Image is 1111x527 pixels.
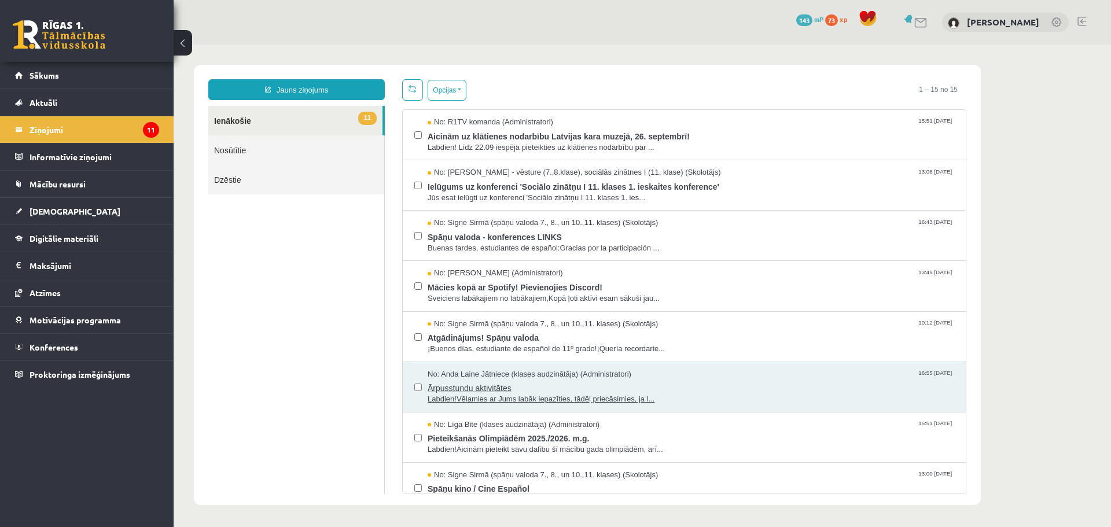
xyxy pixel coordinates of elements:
[254,274,484,285] span: No: Signe Sirmā (spāņu valoda 7., 8., un 10.,11. klases) (Skolotājs)
[30,233,98,244] span: Digitālie materiāli
[15,307,159,333] a: Motivācijas programma
[254,234,781,249] span: Mācies kopā ar Spotify! Pievienojies Discord!
[742,325,781,333] span: 16:55 [DATE]
[254,173,781,209] a: No: Signe Sirmā (spāņu valoda 7., 8., un 10.,11. klases) (Skolotājs) 16:43 [DATE] Spāņu valoda - ...
[254,375,426,386] span: No: Līga Bite (klases audzinātāja) (Administratori)
[185,67,203,80] span: 11
[30,97,57,108] span: Aktuāli
[254,198,781,209] span: Buenas tardes, estudiantes de español:Gracias por la participación ...
[30,315,121,325] span: Motivācijas programma
[742,425,781,434] span: 13:00 [DATE]
[254,35,293,56] button: Opcijas
[254,249,781,260] span: Sveiciens labākajiem no labākajiem,Kopā ļoti aktīvi esam sākuši jau...
[15,198,159,224] a: [DEMOGRAPHIC_DATA]
[30,116,159,143] legend: Ziņojumi
[742,274,781,283] span: 10:12 [DATE]
[30,342,78,352] span: Konferences
[143,122,159,138] i: 11
[15,62,159,89] a: Sākums
[254,335,781,349] span: Ārpusstundu aktivitātes
[30,70,59,80] span: Sākums
[796,14,812,26] span: 143
[742,72,781,81] span: 15:51 [DATE]
[254,425,781,461] a: No: Signe Sirmā (spāņu valoda 7., 8., un 10.,11. klases) (Skolotājs) 13:00 [DATE] Spāņu kino / Ci...
[814,14,823,24] span: mP
[742,375,781,384] span: 15:51 [DATE]
[254,123,547,134] span: No: [PERSON_NAME] - vēsture (7.,8.klase), sociālās zinātnes I (11. klase) (Skolotājs)
[254,134,781,148] span: Ielūgums uz konferenci 'Sociālo zinātņu I 11. klases 1. ieskaites konference'
[967,16,1039,28] a: [PERSON_NAME]
[15,252,159,279] a: Maksājumi
[30,252,159,279] legend: Maksājumi
[254,274,781,310] a: No: Signe Sirmā (spāņu valoda 7., 8., un 10.,11. klases) (Skolotājs) 10:12 [DATE] Atgādinājums! S...
[254,425,484,436] span: No: Signe Sirmā (spāņu valoda 7., 8., un 10.,11. klases) (Skolotājs)
[35,35,211,56] a: Jauns ziņojums
[742,223,781,232] span: 13:45 [DATE]
[737,35,793,56] span: 1 – 15 no 15
[254,299,781,310] span: ¡Buenos días, estudiante de español de 11º grado!¡Quería recordarte...
[254,223,389,234] span: No: [PERSON_NAME] (Administratori)
[30,143,159,170] legend: Informatīvie ziņojumi
[15,225,159,252] a: Digitālie materiāli
[15,279,159,306] a: Atzīmes
[742,173,781,182] span: 16:43 [DATE]
[35,120,211,150] a: Dzēstie
[742,123,781,131] span: 13:06 [DATE]
[254,223,781,259] a: No: [PERSON_NAME] (Administratori) 13:45 [DATE] Mācies kopā ar Spotify! Pievienojies Discord! Sve...
[35,61,209,91] a: 11Ienākošie
[15,361,159,388] a: Proktoringa izmēģinājums
[254,173,484,184] span: No: Signe Sirmā (spāņu valoda 7., 8., un 10.,11. klases) (Skolotājs)
[796,14,823,24] a: 143 mP
[30,206,120,216] span: [DEMOGRAPHIC_DATA]
[825,14,853,24] a: 73 xp
[254,385,781,400] span: Pieteikšanās Olimpiādēm 2025./2026. m.g.
[30,369,130,379] span: Proktoringa izmēģinājums
[13,20,105,49] a: Rīgas 1. Tālmācības vidusskola
[15,143,159,170] a: Informatīvie ziņojumi
[254,83,781,98] span: Aicinām uz klātienes nodarbību Latvijas kara muzejā, 26. septembrī!
[15,334,159,360] a: Konferences
[254,72,380,83] span: No: R1TV komanda (Administratori)
[254,98,781,109] span: Labdien! Līdz 22.09 iespēja pieteikties uz klātienes nodarbību par ...
[15,116,159,143] a: Ziņojumi11
[254,436,781,450] span: Spāņu kino / Cine Español
[948,17,959,29] img: Markuss Bērziņš
[254,349,781,360] span: Labdien!Vēlamies ar Jums labāk iepazīties, tādēļ priecāsimies, ja l...
[254,123,781,159] a: No: [PERSON_NAME] - vēsture (7.,8.klase), sociālās zinātnes I (11. klase) (Skolotājs) 13:06 [DATE...
[825,14,838,26] span: 73
[254,285,781,299] span: Atgādinājums! Spāņu valoda
[30,288,61,298] span: Atzīmes
[254,72,781,108] a: No: R1TV komanda (Administratori) 15:51 [DATE] Aicinām uz klātienes nodarbību Latvijas kara muzej...
[840,14,847,24] span: xp
[254,325,781,360] a: No: Anda Laine Jātniece (klases audzinātāja) (Administratori) 16:55 [DATE] Ārpusstundu aktivitāte...
[35,91,211,120] a: Nosūtītie
[30,179,86,189] span: Mācību resursi
[254,148,781,159] span: Jūs esat ielūgti uz konferenci 'Sociālo zinātņu I 11. klases 1. ies...
[15,171,159,197] a: Mācību resursi
[254,325,458,336] span: No: Anda Laine Jātniece (klases audzinātāja) (Administratori)
[15,89,159,116] a: Aktuāli
[254,184,781,198] span: Spāņu valoda - konferences LINKS
[254,400,781,411] span: Labdien!Aicinām pieteikt savu dalību šī mācību gada olimpiādēm, arī...
[254,375,781,411] a: No: Līga Bite (klases audzinātāja) (Administratori) 15:51 [DATE] Pieteikšanās Olimpiādēm 2025./20...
